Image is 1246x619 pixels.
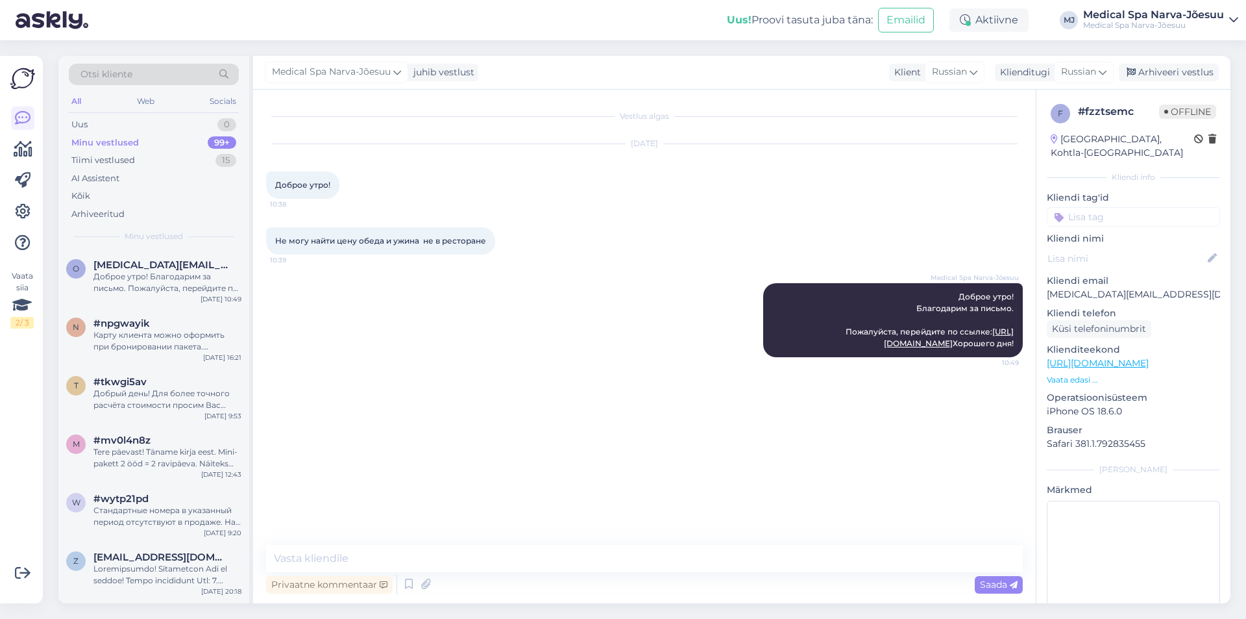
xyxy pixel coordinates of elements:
div: Arhiveeri vestlus [1119,64,1219,81]
p: Kliendi telefon [1047,307,1220,320]
div: Tiimi vestlused [71,154,135,167]
div: Uus [71,118,88,131]
input: Lisa nimi [1047,251,1205,266]
span: n [73,322,79,332]
div: Socials [207,93,239,110]
span: #mv0l4n8z [93,435,151,446]
b: Uus! [727,14,751,26]
div: Aktiivne [949,8,1029,32]
div: Medical Spa Narva-Jõesuu [1083,20,1224,31]
button: Emailid [878,8,934,32]
input: Lisa tag [1047,207,1220,227]
div: Kliendi info [1047,171,1220,183]
div: Loremipsumdo! Sitametcon Adi el seddoe! Tempo incididunt Utl: 7. Etdo-magna "Aliquaen" - admin://... [93,563,241,587]
div: Vaata siia [10,270,34,329]
a: Medical Spa Narva-JõesuuMedical Spa Narva-Jõesuu [1083,10,1238,31]
span: 10:38 [270,199,319,209]
span: z [73,556,79,566]
div: 2 / 3 [10,317,34,329]
span: 10:49 [970,358,1019,368]
div: Стандартные номера в указанный период отсутствуют в продаже. На этой неделе мы можем предложить р... [93,505,241,528]
div: [DATE] 20:18 [201,587,241,596]
p: Operatsioonisüsteem [1047,391,1220,405]
span: zapadnja71@mail.ru [93,551,228,563]
p: [MEDICAL_DATA][EMAIL_ADDRESS][DOMAIN_NAME] [1047,288,1220,301]
div: Arhiveeritud [71,208,125,221]
span: oseni@list.ru [93,259,228,271]
span: Saada [980,579,1018,590]
div: Minu vestlused [71,136,139,149]
div: Klient [889,66,921,79]
span: Russian [1061,65,1096,79]
div: [DATE] 10:49 [201,294,241,304]
span: Не могу найти цену обеда и ужина не в ресторане [275,236,486,246]
img: Askly Logo [10,66,35,91]
div: Medical Spa Narva-Jõesuu [1083,10,1224,20]
span: m [73,439,80,449]
div: [PERSON_NAME] [1047,464,1220,475]
div: Доброе утро! Благодарим за письмо. Пожалуйста, перейдите по ссылке: [URL][DOMAIN_NAME] Хорошего дня! [93,271,241,294]
span: Medical Spa Narva-Jõesuu [931,273,1019,283]
span: Доброе утро! [275,180,330,190]
span: Offline [1159,105,1216,119]
span: #wytp21pd [93,493,149,505]
span: o [73,264,79,273]
span: Russian [932,65,967,79]
div: Proovi tasuta juba täna: [727,12,873,28]
div: 99+ [208,136,236,149]
p: Märkmed [1047,483,1220,497]
div: [DATE] 16:21 [203,353,241,362]
span: Medical Spa Narva-Jõesuu [272,65,391,79]
div: Vestlus algas [266,110,1023,122]
span: Otsi kliente [80,68,132,81]
p: Vaata edasi ... [1047,374,1220,386]
p: Kliendi nimi [1047,232,1220,246]
div: MJ [1060,11,1078,29]
p: Safari 381.1.792835455 [1047,437,1220,451]
p: Kliendi email [1047,274,1220,288]
p: iPhone OS 18.6.0 [1047,405,1220,418]
div: juhib vestlust [408,66,474,79]
div: Küsi telefoninumbrit [1047,320,1151,338]
div: 0 [217,118,236,131]
div: Добрый день! Для более точного расчёта стоимости просим Вас указать желаемые даты размещения, так... [93,388,241,411]
div: [DATE] 9:20 [204,528,241,538]
div: Kõik [71,190,90,203]
div: All [69,93,84,110]
span: 10:39 [270,255,319,265]
p: Klienditeekond [1047,343,1220,357]
span: Minu vestlused [125,231,183,242]
div: [DATE] 9:53 [204,411,241,421]
div: Tere päevast! Täname kirja eest. Mini-pakett 2 ööd = 2 ravipäeva. Näiteks kui saabute 11 ja lahku... [93,446,241,470]
div: [DATE] 12:43 [201,470,241,479]
p: Brauser [1047,423,1220,437]
span: #npgwayik [93,318,150,329]
div: Web [134,93,157,110]
div: [DATE] [266,138,1023,149]
span: f [1058,108,1063,118]
span: t [74,381,79,390]
div: Privaatne kommentaar [266,576,393,594]
div: # fzztsemc [1078,104,1159,120]
div: AI Assistent [71,172,119,185]
a: [URL][DOMAIN_NAME] [1047,357,1149,369]
div: [GEOGRAPHIC_DATA], Kohtla-[GEOGRAPHIC_DATA] [1051,133,1194,160]
div: Klienditugi [995,66,1050,79]
p: Kliendi tag'id [1047,191,1220,205]
span: #tkwgi5av [93,376,147,388]
div: 15 [215,154,236,167]
div: Карту клиента можно оформить при бронировании пакета. [PERSON_NAME] является физической, не привя... [93,329,241,353]
span: w [72,498,80,507]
